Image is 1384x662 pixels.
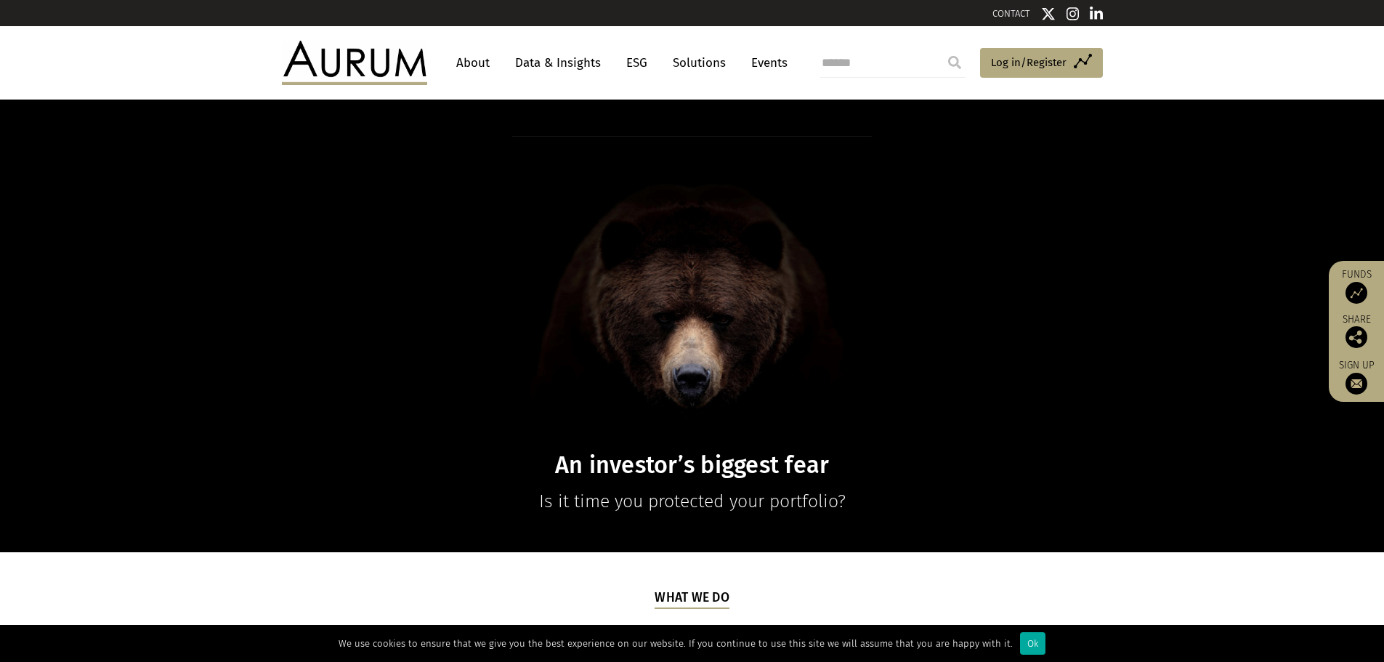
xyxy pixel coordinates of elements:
[940,48,969,77] input: Submit
[1020,632,1045,655] div: Ok
[412,451,973,480] h1: An investor’s biggest fear
[508,49,608,76] a: Data & Insights
[655,589,729,609] h5: What we do
[1067,7,1080,21] img: Instagram icon
[1345,282,1367,304] img: Access Funds
[1090,7,1103,21] img: Linkedin icon
[1336,359,1377,395] a: Sign up
[1345,326,1367,348] img: Share this post
[744,49,788,76] a: Events
[1336,315,1377,348] div: Share
[282,41,427,84] img: Aurum
[991,54,1067,71] span: Log in/Register
[449,49,497,76] a: About
[619,49,655,76] a: ESG
[1041,7,1056,21] img: Twitter icon
[980,48,1103,78] a: Log in/Register
[992,8,1030,19] a: CONTACT
[1336,268,1377,304] a: Funds
[1345,373,1367,395] img: Sign up to our newsletter
[412,487,973,516] p: Is it time you protected your portfolio?
[665,49,733,76] a: Solutions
